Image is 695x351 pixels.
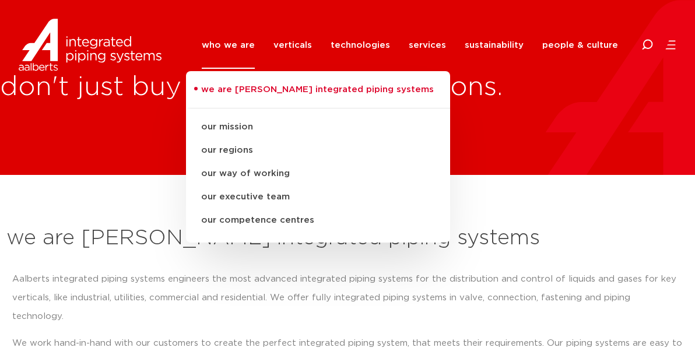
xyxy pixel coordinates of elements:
a: people & culture [542,22,618,69]
ul: who we are [186,71,450,243]
a: our competence centres [186,209,450,232]
a: our mission [186,115,450,139]
a: our way of working [186,162,450,185]
p: Aalberts integrated piping systems engineers the most advanced integrated piping systems for the ... [12,270,683,326]
a: who we are [202,22,255,69]
h2: we are [PERSON_NAME] integrated piping systems [6,224,689,252]
a: we are [PERSON_NAME] integrated piping systems [186,83,450,108]
a: sustainability [465,22,524,69]
a: verticals [273,22,312,69]
a: our executive team [186,185,450,209]
a: services [409,22,446,69]
nav: Menu [202,22,618,69]
a: technologies [331,22,390,69]
a: our regions [186,139,450,162]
